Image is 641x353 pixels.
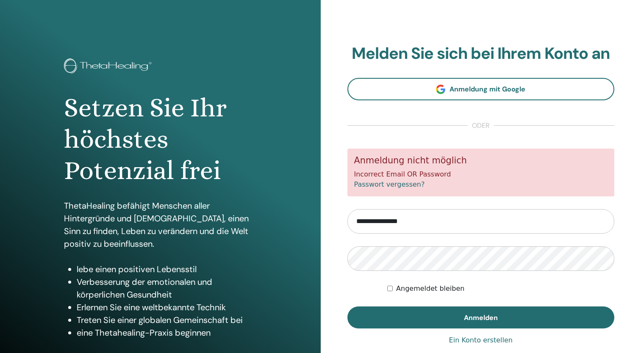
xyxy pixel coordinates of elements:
[354,180,425,188] a: Passwort vergessen?
[468,121,494,131] span: oder
[450,85,525,94] span: Anmeldung mit Google
[464,313,498,322] span: Anmelden
[449,335,513,345] a: Ein Konto erstellen
[396,284,464,294] label: Angemeldet bleiben
[354,155,608,166] h5: Anmeldung nicht möglich
[64,92,256,187] h1: Setzen Sie Ihr höchstes Potenzial frei
[77,263,256,276] li: lebe einen positiven Lebensstil
[347,306,615,328] button: Anmelden
[77,314,256,326] li: Treten Sie einer globalen Gemeinschaft bei
[77,276,256,301] li: Verbesserung der emotionalen und körperlichen Gesundheit
[347,149,615,196] div: Incorrect Email OR Password
[347,44,615,63] h2: Melden Sie sich bei Ihrem Konto an
[387,284,614,294] div: Keep me authenticated indefinitely or until I manually logout
[347,78,615,100] a: Anmeldung mit Google
[64,199,256,250] p: ThetaHealing befähigt Menschen aller Hintergründe und [DEMOGRAPHIC_DATA], einen Sinn zu finden, L...
[77,301,256,314] li: Erlernen Sie eine weltbekannte Technik
[77,326,256,339] li: eine Thetahealing-Praxis beginnen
